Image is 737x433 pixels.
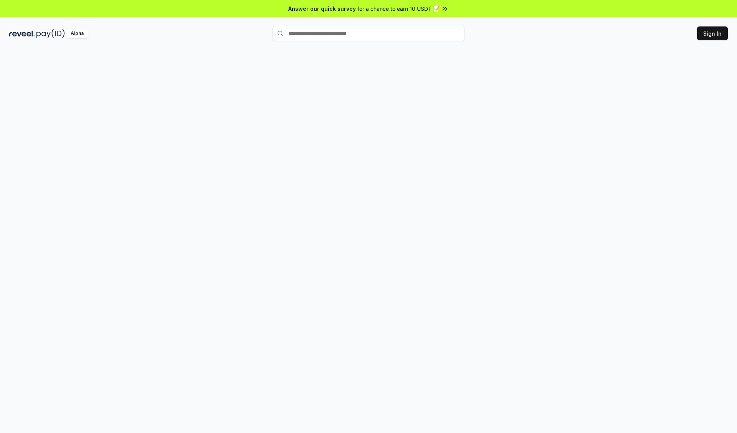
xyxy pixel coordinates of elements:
img: pay_id [36,29,65,38]
span: for a chance to earn 10 USDT 📝 [357,5,440,13]
button: Sign In [697,26,728,40]
img: reveel_dark [9,29,35,38]
div: Alpha [66,29,88,38]
span: Answer our quick survey [288,5,356,13]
